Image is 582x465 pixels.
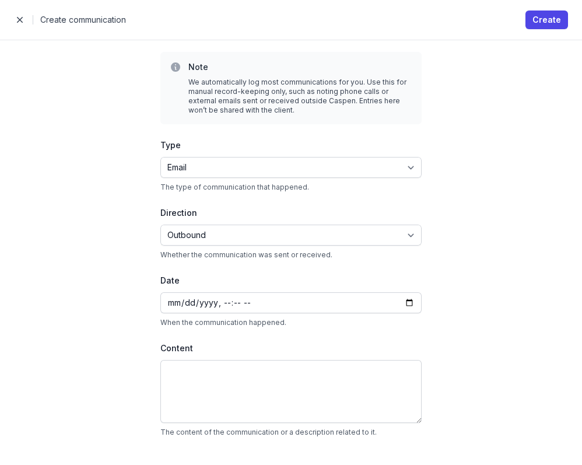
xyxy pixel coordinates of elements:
[160,318,422,327] p: When the communication happened.
[160,428,422,437] p: The content of the communication or a description related to it.
[160,250,422,260] p: Whether the communication was sent or received.
[160,341,422,355] div: Content
[188,61,412,73] h3: Note
[40,13,518,27] h2: Create communication
[160,206,422,220] div: Direction
[532,13,561,27] span: Create
[525,11,568,29] button: Create
[160,183,422,192] p: The type of communication that happened.
[160,274,422,288] div: Date
[160,138,422,152] div: Type
[188,78,412,115] div: We automatically log most communications for you. Use this for manual record-keeping only, such a...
